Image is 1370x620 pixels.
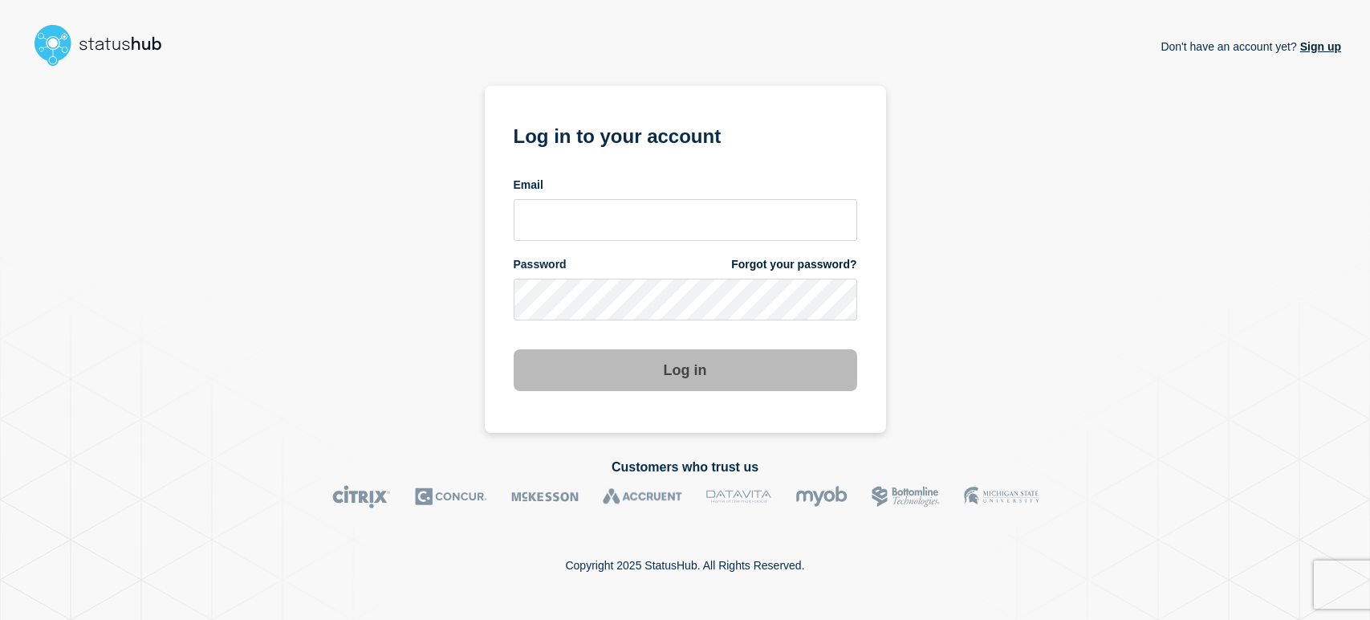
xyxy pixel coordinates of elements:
[1297,40,1341,53] a: Sign up
[511,485,579,508] img: McKesson logo
[603,485,682,508] img: Accruent logo
[332,485,391,508] img: Citrix logo
[29,460,1341,475] h2: Customers who trust us
[514,257,567,272] span: Password
[872,485,940,508] img: Bottomline logo
[29,19,181,71] img: StatusHub logo
[514,349,857,391] button: Log in
[514,199,857,241] input: email input
[514,177,543,193] span: Email
[731,257,856,272] a: Forgot your password?
[795,485,848,508] img: myob logo
[415,485,487,508] img: Concur logo
[964,485,1039,508] img: MSU logo
[514,279,857,320] input: password input
[514,120,857,149] h1: Log in to your account
[706,485,771,508] img: DataVita logo
[565,559,804,572] p: Copyright 2025 StatusHub. All Rights Reserved.
[1161,27,1341,66] p: Don't have an account yet?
